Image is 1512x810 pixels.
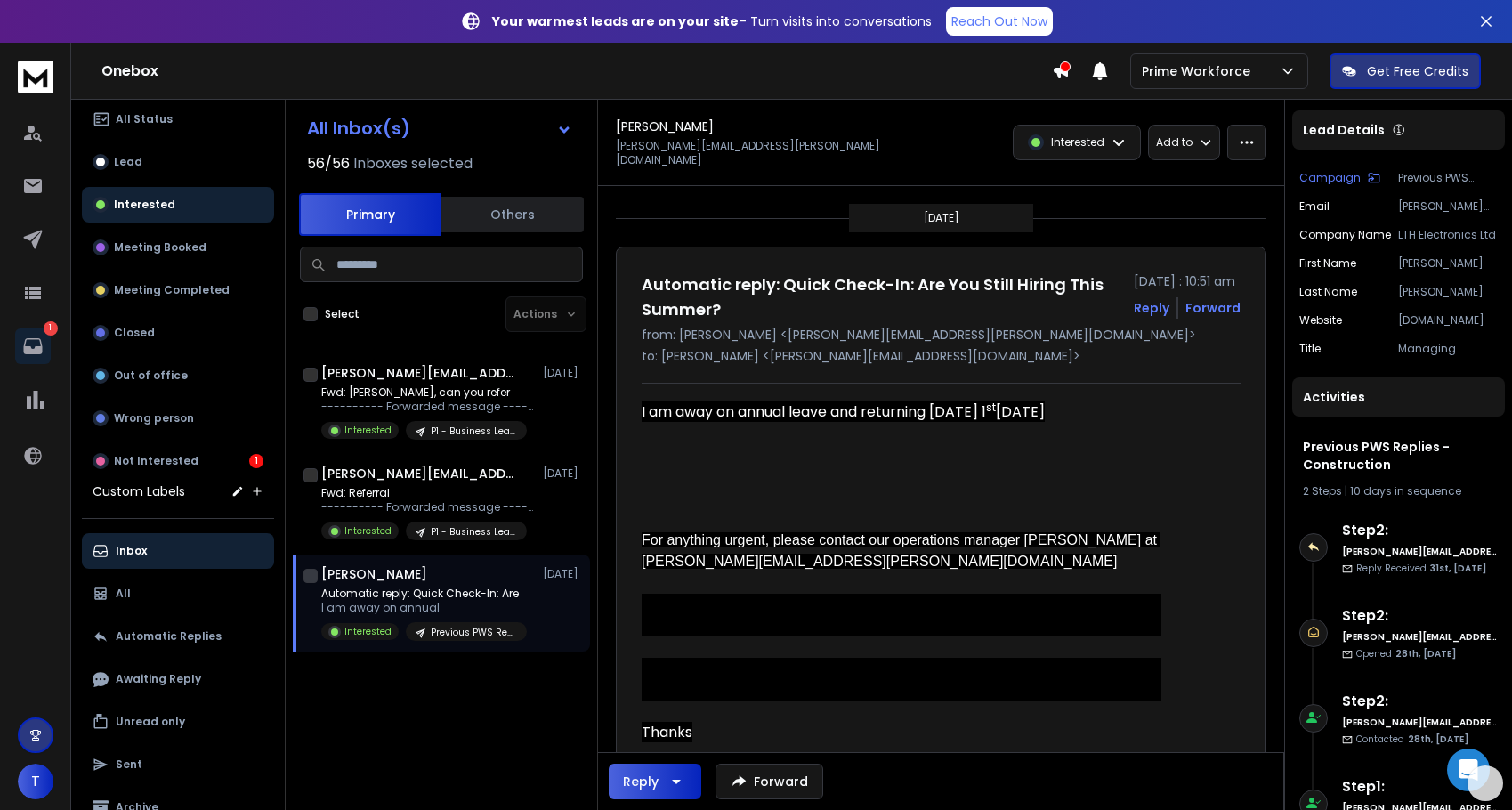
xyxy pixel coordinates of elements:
[1447,749,1490,791] div: Open Intercom Messenger
[642,532,1160,569] span: For anything urgent, please contact our operations manager [PERSON_NAME] at [PERSON_NAME][EMAIL_A...
[344,424,392,437] p: Interested
[82,358,274,393] button: Out of office
[1342,545,1498,558] h6: [PERSON_NAME][EMAIL_ADDRESS][DOMAIN_NAME]
[1367,62,1468,80] p: Get Free Credits
[1398,342,1498,356] p: Managing Director
[1398,313,1498,328] p: [DOMAIN_NAME]
[431,425,516,438] p: P1 - Business Leaders
[1342,630,1498,644] h6: [PERSON_NAME][EMAIL_ADDRESS][DOMAIN_NAME]
[82,704,274,740] button: Unread only
[543,567,583,581] p: [DATE]
[1398,285,1498,299] p: [PERSON_NAME]
[1356,647,1456,660] p: Opened
[1342,605,1498,627] h6: Step 2 :
[1303,483,1342,498] span: 2 Steps
[18,764,53,799] button: T
[492,12,739,30] strong: Your warmest leads are on your site
[642,347,1241,365] p: to: [PERSON_NAME] <[PERSON_NAME][EMAIL_ADDRESS][DOMAIN_NAME]>
[441,195,584,234] button: Others
[1134,299,1169,317] button: Reply
[616,139,936,167] p: [PERSON_NAME][EMAIL_ADDRESS][PERSON_NAME][DOMAIN_NAME]
[82,401,274,436] button: Wrong person
[114,326,155,340] p: Closed
[431,626,516,639] p: Previous PWS Replies - Construction
[82,661,274,697] button: Awaiting Reply
[321,601,527,615] p: I am away on annual
[82,230,274,265] button: Meeting Booked
[321,486,535,500] p: Fwd: Referral
[1051,135,1104,150] p: Interested
[1142,62,1257,80] p: Prime Workforce
[1398,256,1498,271] p: [PERSON_NAME]
[1299,342,1321,356] p: title
[82,101,274,137] button: All Status
[642,326,1241,344] p: from: [PERSON_NAME] <[PERSON_NAME][EMAIL_ADDRESS][PERSON_NAME][DOMAIN_NAME]>
[114,283,230,297] p: Meeting Completed
[1356,562,1486,575] p: Reply Received
[307,153,350,174] span: 56 / 56
[1356,733,1468,746] p: Contacted
[116,672,201,686] p: Awaiting Reply
[116,757,142,772] p: Sent
[116,715,185,729] p: Unread only
[543,366,583,380] p: [DATE]
[1299,171,1361,185] p: Campaign
[1398,228,1498,242] p: LTH Electronics Ltd
[93,482,185,500] h3: Custom Labels
[249,454,263,468] div: 1
[1398,171,1498,185] p: Previous PWS Replies - Construction
[344,524,392,538] p: Interested
[1430,562,1486,575] span: 31st, [DATE]
[82,747,274,782] button: Sent
[1299,313,1342,328] p: website
[114,198,175,212] p: Interested
[116,629,222,644] p: Automatic Replies
[1299,228,1391,242] p: Company Name
[1395,647,1456,660] span: 28th, [DATE]
[1134,272,1241,290] p: [DATE] : 10:51 am
[543,466,583,481] p: [DATE]
[1303,438,1494,474] h1: Previous PWS Replies - Construction
[1292,377,1505,417] div: Activities
[321,400,535,414] p: ---------- Forwarded message --------- From:
[82,315,274,351] button: Closed
[716,764,823,799] button: Forward
[353,153,473,174] h3: Inboxes selected
[1303,121,1385,139] p: Lead Details
[101,61,1052,82] h1: Onebox
[609,764,701,799] button: Reply
[82,443,274,479] button: Not Interested1
[1342,691,1498,712] h6: Step 2 :
[1342,776,1498,798] h6: Step 1 :
[82,187,274,223] button: Interested
[1299,285,1357,299] p: Last Name
[114,155,142,169] p: Lead
[44,321,58,336] p: 1
[642,722,692,742] span: Thanks
[1156,135,1193,150] p: Add to
[325,307,360,321] label: Select
[321,465,517,482] h1: [PERSON_NAME][EMAIL_ADDRESS][DOMAIN_NAME]
[114,454,198,468] p: Not Interested
[82,272,274,308] button: Meeting Completed
[307,119,410,137] h1: All Inbox(s)
[116,587,131,601] p: All
[1185,299,1241,317] div: Forward
[924,211,959,225] p: [DATE]
[114,240,206,255] p: Meeting Booked
[114,369,188,383] p: Out of office
[321,385,535,400] p: Fwd: [PERSON_NAME], can you refer
[623,773,659,790] div: Reply
[321,500,535,514] p: ---------- Forwarded message --------- From:
[344,625,392,638] p: Interested
[1303,484,1494,498] div: |
[642,272,1123,322] h1: Automatic reply: Quick Check-In: Are You Still Hiring This Summer?
[1342,716,1498,729] h6: [PERSON_NAME][EMAIL_ADDRESS][DOMAIN_NAME]
[82,144,274,180] button: Lead
[1299,199,1330,214] p: Email
[82,533,274,569] button: Inbox
[986,400,996,415] sup: st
